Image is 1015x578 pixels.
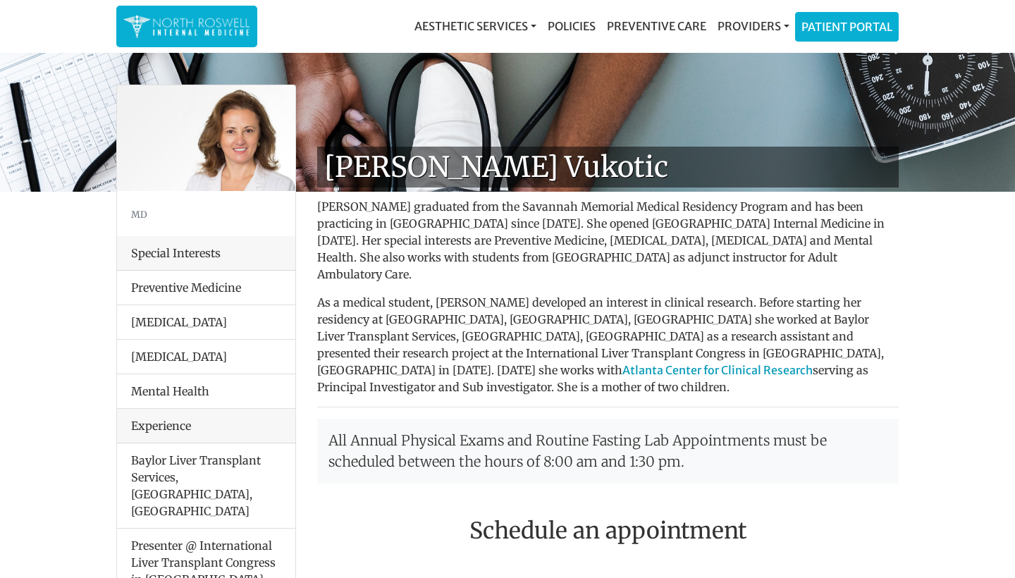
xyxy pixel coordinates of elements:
[117,271,295,305] li: Preventive Medicine
[117,305,295,340] li: [MEDICAL_DATA]
[542,12,601,40] a: Policies
[796,13,898,41] a: Patient Portal
[317,198,899,283] p: [PERSON_NAME] graduated from the Savannah Memorial Medical Residency Program and has been practic...
[409,12,542,40] a: Aesthetic Services
[117,339,295,374] li: [MEDICAL_DATA]
[123,13,250,40] img: North Roswell Internal Medicine
[601,12,712,40] a: Preventive Care
[131,209,147,220] small: MD
[317,294,899,395] p: As a medical student, [PERSON_NAME] developed an interest in clinical research. Before starting h...
[712,12,795,40] a: Providers
[117,443,295,529] li: Baylor Liver Transplant Services, [GEOGRAPHIC_DATA], [GEOGRAPHIC_DATA]
[117,85,295,191] img: Dr. Goga Vukotis
[317,147,899,187] h1: [PERSON_NAME] Vukotic
[317,419,899,484] p: All Annual Physical Exams and Routine Fasting Lab Appointments must be scheduled between the hour...
[117,409,295,443] div: Experience
[117,236,295,271] div: Special Interests
[317,517,899,544] h2: Schedule an appointment
[622,363,813,377] a: Atlanta Center for Clinical Research
[117,374,295,409] li: Mental Health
